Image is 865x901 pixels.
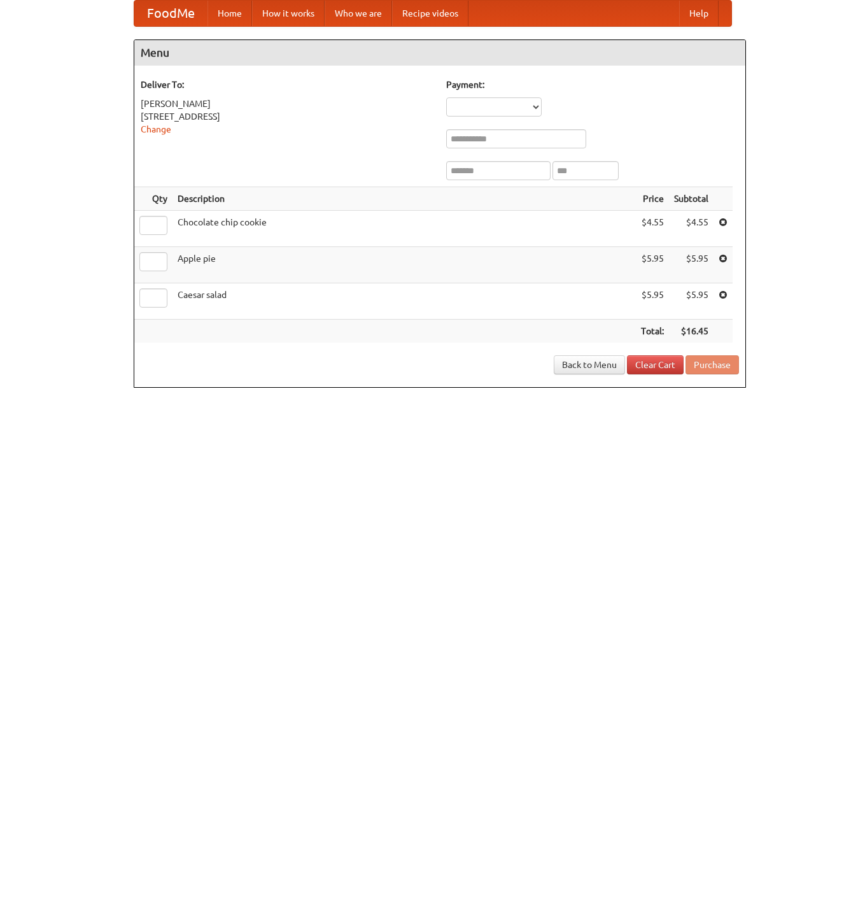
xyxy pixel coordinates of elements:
[669,211,714,247] td: $4.55
[392,1,468,26] a: Recipe videos
[141,97,433,110] div: [PERSON_NAME]
[636,211,669,247] td: $4.55
[325,1,392,26] a: Who we are
[446,78,739,91] h5: Payment:
[554,355,625,374] a: Back to Menu
[669,283,714,320] td: $5.95
[669,247,714,283] td: $5.95
[172,283,636,320] td: Caesar salad
[636,320,669,343] th: Total:
[134,1,207,26] a: FoodMe
[134,187,172,211] th: Qty
[686,355,739,374] button: Purchase
[141,110,433,123] div: [STREET_ADDRESS]
[627,355,684,374] a: Clear Cart
[141,124,171,134] a: Change
[172,211,636,247] td: Chocolate chip cookie
[172,247,636,283] td: Apple pie
[679,1,719,26] a: Help
[207,1,252,26] a: Home
[636,247,669,283] td: $5.95
[252,1,325,26] a: How it works
[134,40,745,66] h4: Menu
[636,283,669,320] td: $5.95
[141,78,433,91] h5: Deliver To:
[669,187,714,211] th: Subtotal
[669,320,714,343] th: $16.45
[172,187,636,211] th: Description
[636,187,669,211] th: Price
